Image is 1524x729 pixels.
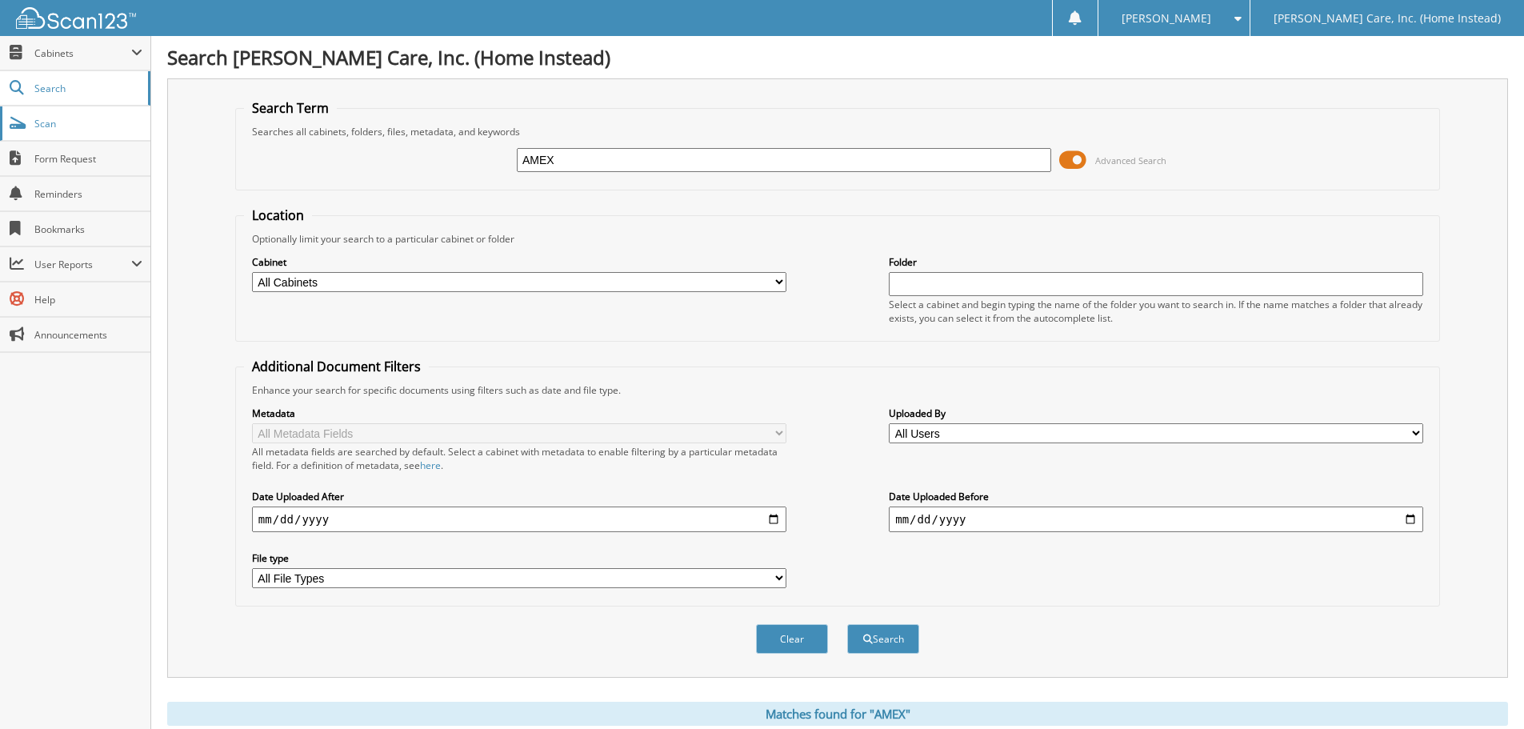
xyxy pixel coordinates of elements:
[34,82,140,95] span: Search
[889,407,1423,420] label: Uploaded By
[889,507,1423,532] input: end
[34,258,131,271] span: User Reports
[167,702,1508,726] div: Matches found for "AMEX"
[244,383,1431,397] div: Enhance your search for specific documents using filters such as date and file type.
[244,99,337,117] legend: Search Term
[252,507,786,532] input: start
[252,490,786,503] label: Date Uploaded After
[34,328,142,342] span: Announcements
[889,490,1423,503] label: Date Uploaded Before
[420,459,441,472] a: here
[244,206,312,224] legend: Location
[34,222,142,236] span: Bookmarks
[34,46,131,60] span: Cabinets
[889,255,1423,269] label: Folder
[244,358,429,375] legend: Additional Document Filters
[167,44,1508,70] h1: Search [PERSON_NAME] Care, Inc. (Home Instead)
[889,298,1423,325] div: Select a cabinet and begin typing the name of the folder you want to search in. If the name match...
[244,125,1431,138] div: Searches all cabinets, folders, files, metadata, and keywords
[1122,14,1211,23] span: [PERSON_NAME]
[252,407,786,420] label: Metadata
[756,624,828,654] button: Clear
[847,624,919,654] button: Search
[1095,154,1166,166] span: Advanced Search
[244,232,1431,246] div: Optionally limit your search to a particular cabinet or folder
[34,152,142,166] span: Form Request
[16,7,136,29] img: scan123-logo-white.svg
[34,117,142,130] span: Scan
[34,187,142,201] span: Reminders
[252,445,786,472] div: All metadata fields are searched by default. Select a cabinet with metadata to enable filtering b...
[252,255,786,269] label: Cabinet
[34,293,142,306] span: Help
[252,551,786,565] label: File type
[1274,14,1501,23] span: [PERSON_NAME] Care, Inc. (Home Instead)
